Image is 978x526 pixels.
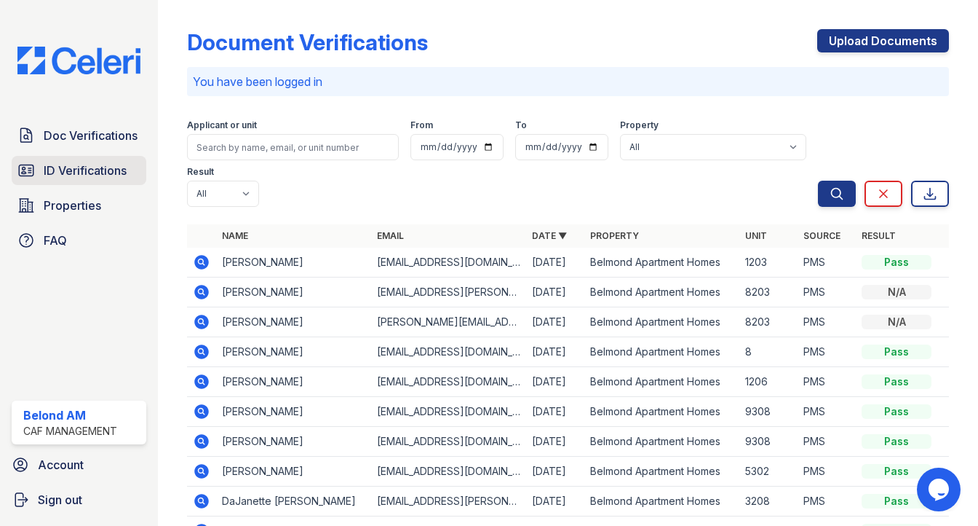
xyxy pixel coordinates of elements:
[216,248,371,278] td: [PERSON_NAME]
[526,367,584,397] td: [DATE]
[584,487,739,517] td: Belmond Apartment Homes
[216,367,371,397] td: [PERSON_NAME]
[739,248,798,278] td: 1203
[526,278,584,307] td: [DATE]
[38,456,84,474] span: Account
[526,427,584,457] td: [DATE]
[739,367,798,397] td: 1206
[222,230,248,241] a: Name
[798,307,856,337] td: PMS
[917,468,963,511] iframe: chat widget
[584,367,739,397] td: Belmond Apartment Homes
[12,226,146,255] a: FAQ
[187,134,399,160] input: Search by name, email, or unit number
[23,424,117,439] div: CAF Management
[862,255,931,270] div: Pass
[187,166,214,178] label: Result
[216,278,371,307] td: [PERSON_NAME]
[526,248,584,278] td: [DATE]
[526,487,584,517] td: [DATE]
[590,230,639,241] a: Property
[739,307,798,337] td: 8203
[193,73,943,90] p: You have been logged in
[798,367,856,397] td: PMS
[798,337,856,367] td: PMS
[798,427,856,457] td: PMS
[798,248,856,278] td: PMS
[862,230,896,241] a: Result
[526,457,584,487] td: [DATE]
[371,367,526,397] td: [EMAIL_ADDRESS][DOMAIN_NAME]
[371,457,526,487] td: [EMAIL_ADDRESS][DOMAIN_NAME]
[584,307,739,337] td: Belmond Apartment Homes
[216,337,371,367] td: [PERSON_NAME]
[584,427,739,457] td: Belmond Apartment Homes
[584,457,739,487] td: Belmond Apartment Homes
[6,47,152,74] img: CE_Logo_Blue-a8612792a0a2168367f1c8372b55b34899dd931a85d93a1a3d3e32e68fde9ad4.png
[187,29,428,55] div: Document Verifications
[216,307,371,337] td: [PERSON_NAME]
[862,404,931,419] div: Pass
[44,127,138,144] span: Doc Verifications
[38,491,82,509] span: Sign out
[862,315,931,329] div: N/A
[23,407,117,424] div: Belond AM
[526,337,584,367] td: [DATE]
[862,494,931,509] div: Pass
[798,397,856,427] td: PMS
[584,337,739,367] td: Belmond Apartment Homes
[515,119,527,131] label: To
[862,374,931,389] div: Pass
[862,285,931,299] div: N/A
[739,457,798,487] td: 5302
[584,248,739,278] td: Belmond Apartment Homes
[798,487,856,517] td: PMS
[526,307,584,337] td: [DATE]
[739,337,798,367] td: 8
[216,397,371,427] td: [PERSON_NAME]
[803,230,840,241] a: Source
[187,119,257,131] label: Applicant or unit
[371,397,526,427] td: [EMAIL_ADDRESS][DOMAIN_NAME]
[745,230,767,241] a: Unit
[410,119,433,131] label: From
[6,485,152,514] a: Sign out
[44,232,67,249] span: FAQ
[584,278,739,307] td: Belmond Apartment Homes
[862,345,931,359] div: Pass
[739,487,798,517] td: 3208
[526,397,584,427] td: [DATE]
[12,156,146,185] a: ID Verifications
[739,427,798,457] td: 9308
[371,337,526,367] td: [EMAIL_ADDRESS][DOMAIN_NAME]
[371,487,526,517] td: [EMAIL_ADDRESS][PERSON_NAME][DOMAIN_NAME]
[6,450,152,479] a: Account
[12,191,146,220] a: Properties
[739,278,798,307] td: 8203
[862,464,931,479] div: Pass
[371,427,526,457] td: [EMAIL_ADDRESS][DOMAIN_NAME]
[620,119,659,131] label: Property
[862,434,931,449] div: Pass
[798,278,856,307] td: PMS
[798,457,856,487] td: PMS
[584,397,739,427] td: Belmond Apartment Homes
[371,307,526,337] td: [PERSON_NAME][EMAIL_ADDRESS][DOMAIN_NAME]
[44,197,101,214] span: Properties
[739,397,798,427] td: 9308
[216,487,371,517] td: DaJanette [PERSON_NAME]
[216,457,371,487] td: [PERSON_NAME]
[377,230,404,241] a: Email
[371,278,526,307] td: [EMAIL_ADDRESS][PERSON_NAME][DOMAIN_NAME]
[12,121,146,150] a: Doc Verifications
[817,29,949,52] a: Upload Documents
[532,230,567,241] a: Date ▼
[216,427,371,457] td: [PERSON_NAME]
[44,162,127,179] span: ID Verifications
[371,248,526,278] td: [EMAIL_ADDRESS][DOMAIN_NAME]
